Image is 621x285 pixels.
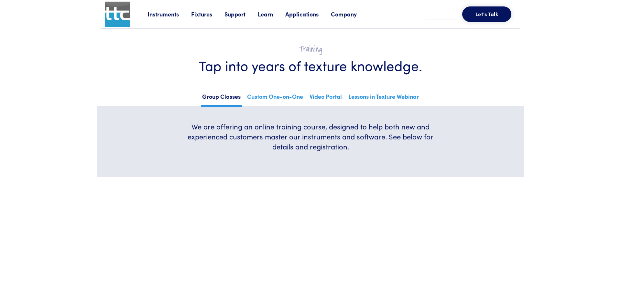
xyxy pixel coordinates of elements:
[105,2,130,27] img: ttc_logo_1x1_v1.0.png
[116,57,505,74] h1: Tap into years of texture knowledge.
[191,10,224,18] a: Fixtures
[182,122,439,151] h6: We are offering an online training course, designed to help both new and experienced customers ma...
[224,10,258,18] a: Support
[308,91,343,105] a: Video Portal
[116,44,505,54] h2: Training
[246,91,304,105] a: Custom One-on-One
[331,10,369,18] a: Company
[347,91,420,105] a: Lessons in Texture Webinar
[462,6,511,22] button: Let's Talk
[147,10,191,18] a: Instruments
[285,10,331,18] a: Applications
[201,91,242,107] a: Group Classes
[258,10,285,18] a: Learn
